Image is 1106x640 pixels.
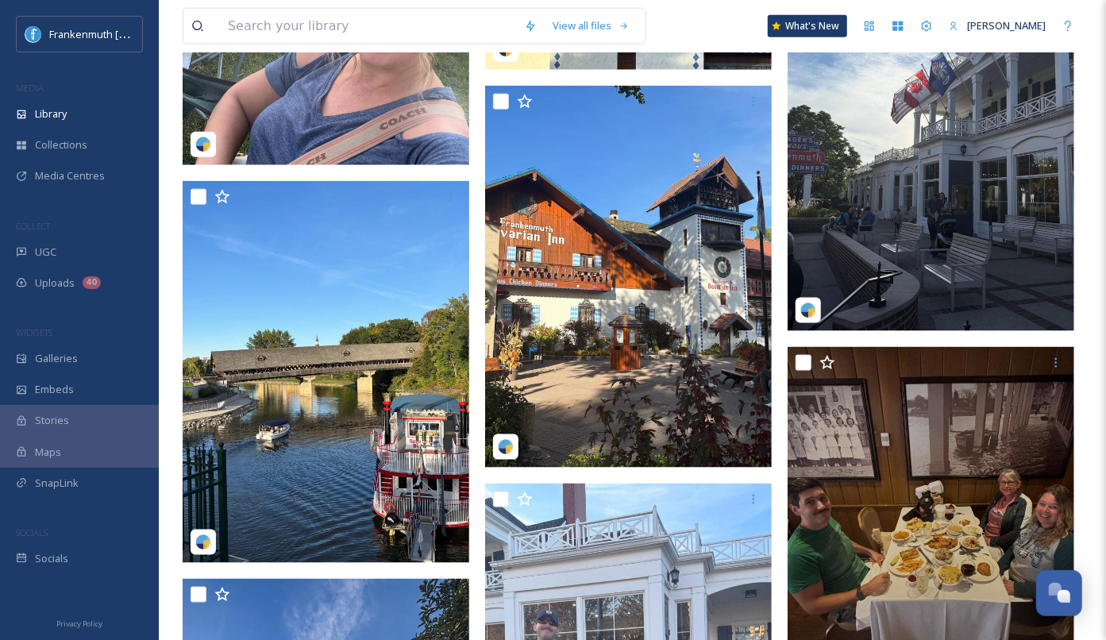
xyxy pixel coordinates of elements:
[545,10,638,41] a: View all files
[83,276,101,289] div: 40
[16,82,44,94] span: MEDIA
[1036,570,1082,616] button: Open Chat
[220,9,516,44] input: Search your library
[183,181,469,563] img: jessgraham72-17886976632242045.jpeg
[35,106,67,121] span: Library
[49,26,169,41] span: Frankenmuth [US_STATE]
[35,168,105,183] span: Media Centres
[56,613,102,632] a: Privacy Policy
[56,619,102,629] span: Privacy Policy
[195,137,211,152] img: snapsea-logo.png
[35,413,69,428] span: Stories
[35,445,61,460] span: Maps
[498,439,514,455] img: snapsea-logo.png
[941,10,1054,41] a: [PERSON_NAME]
[16,326,52,338] span: WIDGETS
[16,526,48,538] span: SOCIALS
[35,551,68,566] span: Socials
[35,276,75,291] span: Uploads
[35,476,79,491] span: SnapLink
[768,15,847,37] a: What's New
[35,245,56,260] span: UGC
[485,86,772,468] img: jessgraham72-18107488114573525.jpeg
[35,137,87,152] span: Collections
[967,18,1046,33] span: [PERSON_NAME]
[800,303,816,318] img: snapsea-logo.png
[35,351,78,366] span: Galleries
[16,220,50,232] span: COLLECT
[25,26,41,42] img: Social%20Media%20PFP%202025.jpg
[35,382,74,397] span: Embeds
[195,534,211,550] img: snapsea-logo.png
